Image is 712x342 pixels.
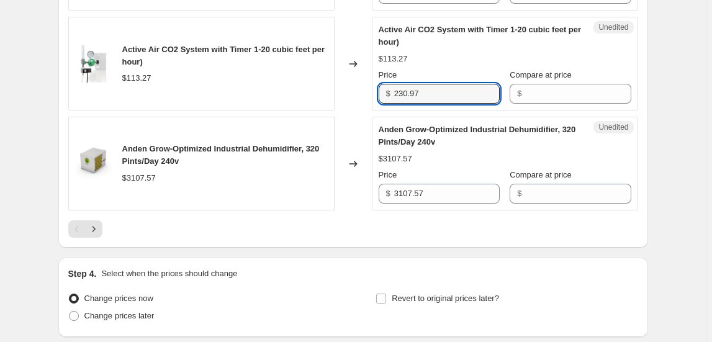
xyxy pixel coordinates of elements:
[386,89,390,98] span: $
[122,45,325,66] span: Active Air CO2 System with Timer 1-20 cubic feet per hour)
[386,189,390,198] span: $
[598,122,628,132] span: Unedited
[510,170,572,179] span: Compare at price
[122,172,156,184] div: $3107.57
[122,72,151,84] div: $113.27
[379,70,397,79] span: Price
[84,311,155,320] span: Change prices later
[101,268,237,280] p: Select when the prices should change
[379,53,408,65] div: $113.27
[598,22,628,32] span: Unedited
[75,45,112,83] img: 9681_80x.jpg
[85,220,102,238] button: Next
[68,268,97,280] h2: Step 4.
[517,189,521,198] span: $
[122,144,320,166] span: Anden Grow-Optimized Industrial Dehumidifier, 320 Pints/Day 240v
[379,170,397,179] span: Price
[510,70,572,79] span: Compare at price
[68,220,102,238] nav: Pagination
[75,145,112,182] img: DHA320V1_1_80x.jpg
[379,153,412,165] div: $3107.57
[84,294,153,303] span: Change prices now
[379,25,582,47] span: Active Air CO2 System with Timer 1-20 cubic feet per hour)
[392,294,499,303] span: Revert to original prices later?
[379,125,576,146] span: Anden Grow-Optimized Industrial Dehumidifier, 320 Pints/Day 240v
[517,89,521,98] span: $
